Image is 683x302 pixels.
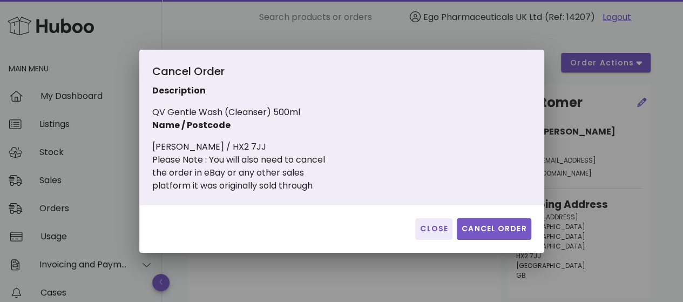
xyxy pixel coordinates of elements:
div: Please Note : You will also need to cancel the order in eBay or any other sales platform it was o... [152,153,395,192]
div: Cancel Order [152,63,395,84]
p: Description [152,84,395,97]
span: Cancel Order [461,223,527,234]
div: QV Gentle Wash (Cleanser) 500ml [PERSON_NAME] / HX2 7JJ [152,63,395,192]
p: Name / Postcode [152,119,395,132]
button: Cancel Order [457,218,531,240]
button: Close [415,218,452,240]
span: Close [420,223,448,234]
